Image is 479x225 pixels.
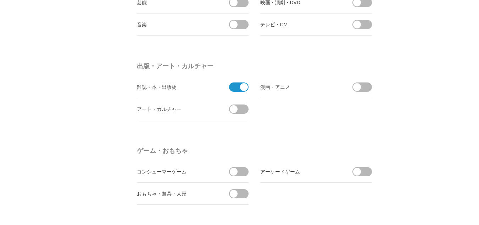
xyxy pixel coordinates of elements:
[137,144,374,157] h4: ゲーム・おもちゃ
[137,189,217,198] div: おもちゃ・遊具・人形
[137,167,217,176] div: コンシューマーゲーム
[260,82,340,91] div: 漫画・アニメ
[137,20,217,29] div: 音楽
[137,82,217,91] div: 雑誌・本・出版物
[260,167,340,176] div: アーケードゲーム
[137,105,217,113] div: アート・カルチャー
[137,60,374,73] h4: 出版・アート・カルチャー
[260,20,340,29] div: テレビ・CM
